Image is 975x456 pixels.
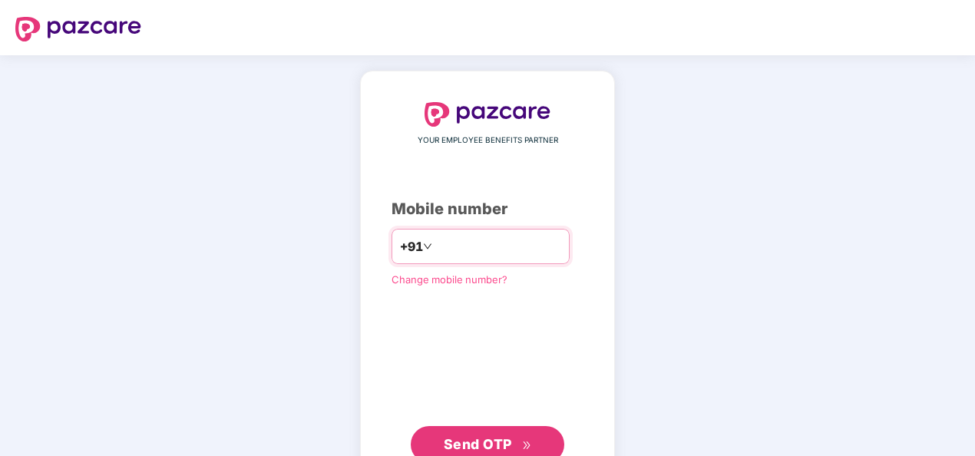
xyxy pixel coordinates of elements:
span: +91 [400,237,423,256]
div: Mobile number [392,197,583,221]
span: down [423,242,432,251]
span: YOUR EMPLOYEE BENEFITS PARTNER [418,134,558,147]
a: Change mobile number? [392,273,507,286]
span: Send OTP [444,436,512,452]
span: double-right [522,441,532,451]
img: logo [15,17,141,41]
img: logo [425,102,550,127]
